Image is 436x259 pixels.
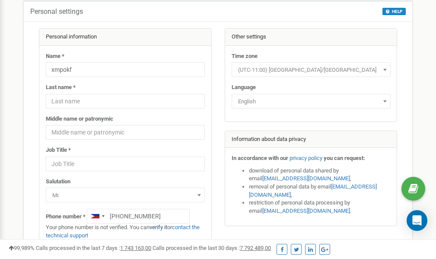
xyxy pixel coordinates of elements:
[30,8,83,16] h5: Personal settings
[46,213,86,221] label: Phone number *
[46,224,200,239] a: contact the technical support
[9,245,35,251] span: 99,989%
[249,167,391,183] li: download of personal data shared by email ,
[39,29,211,46] div: Personal information
[235,96,388,108] span: English
[232,155,288,161] strong: In accordance with our
[249,183,391,199] li: removal of personal data by email ,
[225,29,397,46] div: Other settings
[46,178,70,186] label: Salutation
[87,209,190,224] input: +1-800-555-55-55
[232,62,391,77] span: (UTC-11:00) Pacific/Midway
[46,157,205,171] input: Job Title
[324,155,365,161] strong: you can request:
[46,115,113,123] label: Middle name or patronymic
[46,62,205,77] input: Name
[46,52,64,61] label: Name *
[46,83,76,92] label: Last name *
[46,146,71,154] label: Job Title *
[240,245,271,251] u: 7 792 489,00
[382,8,406,15] button: HELP
[235,64,388,76] span: (UTC-11:00) Pacific/Midway
[36,245,151,251] span: Calls processed in the last 7 days :
[262,175,350,182] a: [EMAIL_ADDRESS][DOMAIN_NAME]
[46,125,205,140] input: Middle name or patronymic
[120,245,151,251] u: 1 743 163,00
[249,199,391,215] li: restriction of personal data processing by email .
[290,155,322,161] a: privacy policy
[49,189,202,201] span: Mr.
[249,183,377,198] a: [EMAIL_ADDRESS][DOMAIN_NAME]
[262,208,350,214] a: [EMAIL_ADDRESS][DOMAIN_NAME]
[225,131,397,148] div: Information about data privacy
[46,188,205,202] span: Mr.
[153,245,271,251] span: Calls processed in the last 30 days :
[46,94,205,109] input: Last name
[87,209,107,223] div: Telephone country code
[232,83,256,92] label: Language
[232,94,391,109] span: English
[407,210,427,231] div: Open Intercom Messenger
[46,224,205,240] p: Your phone number is not verified. You can or
[232,52,258,61] label: Time zone
[150,224,167,230] a: verify it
